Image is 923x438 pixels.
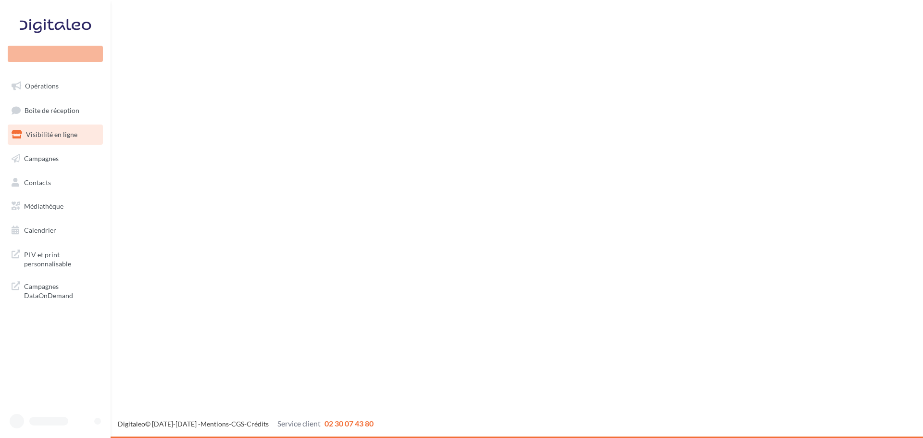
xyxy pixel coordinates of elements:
[6,173,105,193] a: Contacts
[24,178,51,186] span: Contacts
[231,420,244,428] a: CGS
[24,202,63,210] span: Médiathèque
[24,280,99,300] span: Campagnes DataOnDemand
[24,248,99,269] span: PLV et print personnalisable
[6,244,105,273] a: PLV et print personnalisable
[8,46,103,62] div: Nouvelle campagne
[6,100,105,121] a: Boîte de réception
[6,196,105,216] a: Médiathèque
[6,76,105,96] a: Opérations
[25,106,79,114] span: Boîte de réception
[26,130,77,138] span: Visibilité en ligne
[25,82,59,90] span: Opérations
[324,419,374,428] span: 02 30 07 43 80
[6,276,105,304] a: Campagnes DataOnDemand
[6,220,105,240] a: Calendrier
[200,420,229,428] a: Mentions
[118,420,374,428] span: © [DATE]-[DATE] - - -
[24,226,56,234] span: Calendrier
[6,125,105,145] a: Visibilité en ligne
[6,149,105,169] a: Campagnes
[277,419,321,428] span: Service client
[24,154,59,163] span: Campagnes
[247,420,269,428] a: Crédits
[118,420,145,428] a: Digitaleo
